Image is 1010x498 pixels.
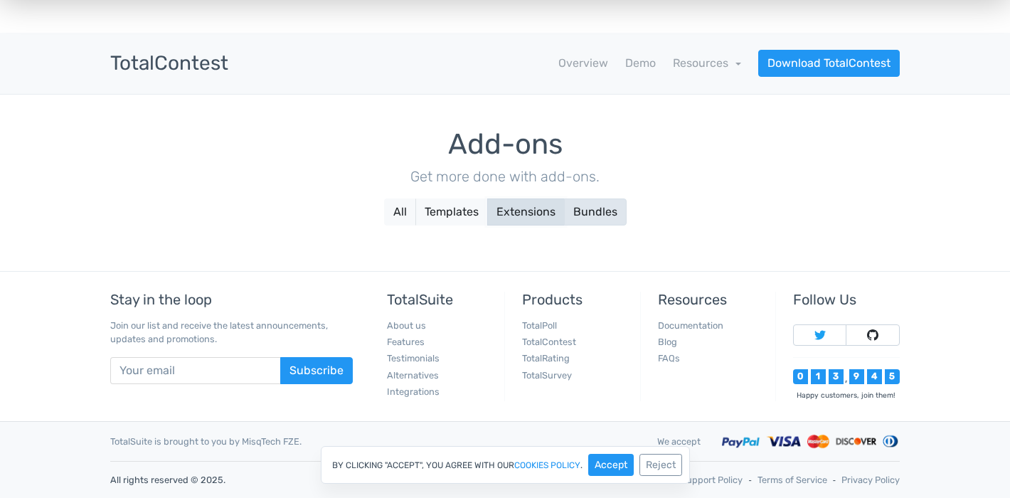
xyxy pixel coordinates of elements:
a: Features [387,337,425,347]
div: By clicking "Accept", you agree with our . [321,446,690,484]
h1: Add-ons [110,129,900,160]
p: Get more done with add-ons. [110,166,900,187]
a: TotalSurvey [522,370,572,381]
div: 4 [867,369,882,384]
a: Testimonials [387,353,440,364]
a: Blog [658,337,677,347]
button: Extensions [487,198,565,226]
h5: Stay in the loop [110,292,353,307]
a: TotalContest [522,337,576,347]
div: Happy customers, join them! [793,390,900,401]
div: , [844,375,849,384]
h5: Products [522,292,629,307]
a: About us [387,320,426,331]
a: Download TotalContest [758,50,900,77]
a: Alternatives [387,370,439,381]
img: Accepted payment methods [722,433,900,450]
div: TotalSuite is brought to you by MisqTech FZE. [100,435,647,448]
a: TotalPoll [522,320,557,331]
button: Accept [588,454,634,476]
div: 3 [829,369,844,384]
h5: TotalSuite [387,292,494,307]
button: Templates [415,198,488,226]
input: Your email [110,357,281,384]
a: Resources [673,56,741,70]
div: 5 [885,369,900,384]
a: FAQs [658,353,680,364]
a: Demo [625,55,656,72]
h5: Resources [658,292,765,307]
button: Reject [639,454,682,476]
a: TotalRating [522,353,570,364]
a: Documentation [658,320,723,331]
button: Bundles [564,198,627,226]
button: Subscribe [280,357,353,384]
div: 0 [793,369,808,384]
a: Overview [558,55,608,72]
img: Follow TotalSuite on Github [867,329,878,341]
a: Integrations [387,386,440,397]
p: Join our list and receive the latest announcements, updates and promotions. [110,319,353,346]
div: We accept [647,435,711,448]
button: All [384,198,416,226]
img: Follow TotalSuite on Twitter [814,329,826,341]
div: 1 [811,369,826,384]
h5: Follow Us [793,292,900,307]
a: cookies policy [514,461,580,470]
h3: TotalContest [110,53,228,75]
div: 9 [849,369,864,384]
